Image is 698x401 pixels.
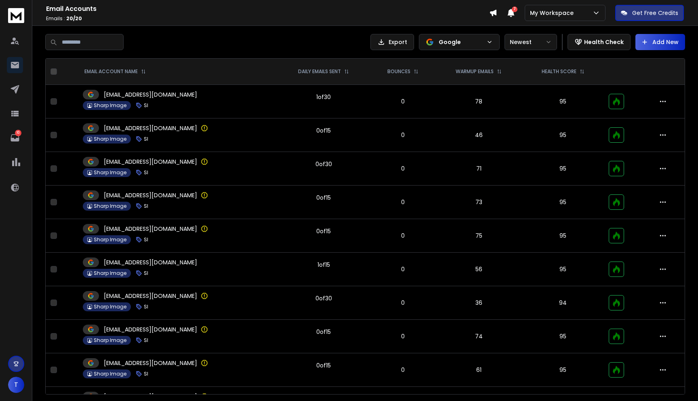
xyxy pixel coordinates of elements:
p: Sharp Image [94,236,126,243]
p: [EMAIL_ADDRESS][DOMAIN_NAME] [104,258,197,266]
p: SI [144,337,148,344]
button: Get Free Credits [615,5,684,21]
td: 71 [435,152,522,186]
td: 36 [435,286,522,320]
p: SI [144,136,148,142]
p: Sharp Image [94,169,126,176]
p: Sharp Image [94,102,126,109]
div: 0 of 15 [316,194,331,202]
p: 0 [376,332,431,340]
p: Sharp Image [94,304,126,310]
p: Get Free Credits [632,9,678,17]
p: Sharp Image [94,203,126,209]
p: Sharp Image [94,371,126,377]
p: [EMAIL_ADDRESS][DOMAIN_NAME] [104,91,197,99]
div: 0 of 15 [316,127,331,135]
div: 0 of 15 [316,328,331,336]
button: Newest [505,34,557,50]
p: Sharp Image [94,337,126,344]
div: 0 of 15 [316,227,331,235]
p: SI [144,203,148,209]
td: 95 [522,253,604,286]
p: [EMAIL_ADDRESS][DOMAIN_NAME] [104,393,197,401]
p: Sharp Image [94,270,126,276]
div: 1 of 30 [316,93,331,101]
p: SI [144,371,148,377]
p: [EMAIL_ADDRESS][DOMAIN_NAME] [104,359,197,367]
p: SI [144,102,148,109]
p: 0 [376,198,431,206]
td: 94 [522,286,604,320]
div: 0 of 30 [315,160,332,168]
img: logo [8,8,24,23]
p: My Workspace [530,9,577,17]
td: 78 [435,85,522,118]
td: 73 [435,186,522,219]
td: 95 [522,118,604,152]
a: 10 [7,130,23,146]
p: 0 [376,366,431,374]
p: 0 [376,299,431,307]
p: 0 [376,165,431,173]
p: Google [439,38,483,46]
td: 95 [522,85,604,118]
td: 61 [435,353,522,387]
p: 0 [376,232,431,240]
div: EMAIL ACCOUNT NAME [84,68,146,75]
p: BOUNCES [387,68,410,75]
p: HEALTH SCORE [542,68,576,75]
p: 0 [376,265,431,273]
td: 56 [435,253,522,286]
td: 75 [435,219,522,253]
button: Add New [635,34,685,50]
td: 74 [435,320,522,353]
span: 7 [512,6,517,12]
div: 0 of 30 [315,294,332,302]
p: [EMAIL_ADDRESS][DOMAIN_NAME] [104,191,197,199]
p: [EMAIL_ADDRESS][DOMAIN_NAME] [104,292,197,300]
h1: Email Accounts [46,4,489,14]
button: T [8,377,24,393]
td: 95 [522,353,604,387]
p: Sharp Image [94,136,126,142]
p: 10 [15,130,21,136]
p: 0 [376,97,431,106]
p: SI [144,304,148,310]
p: [EMAIL_ADDRESS][DOMAIN_NAME] [104,325,197,333]
td: 95 [522,186,604,219]
p: 0 [376,131,431,139]
p: [EMAIL_ADDRESS][DOMAIN_NAME] [104,124,197,132]
p: Emails : [46,15,489,22]
button: Export [370,34,414,50]
p: Health Check [584,38,624,46]
div: 1 of 15 [317,261,330,269]
span: 20 / 20 [66,15,82,22]
button: Health Check [568,34,631,50]
p: [EMAIL_ADDRESS][DOMAIN_NAME] [104,225,197,233]
iframe: To enrich screen reader interactions, please activate Accessibility in Grammarly extension settings [669,373,688,393]
td: 46 [435,118,522,152]
p: SI [144,236,148,243]
p: SI [144,169,148,176]
p: WARMUP EMAILS [456,68,494,75]
td: 95 [522,152,604,186]
td: 95 [522,320,604,353]
div: 0 of 15 [316,361,331,369]
p: DAILY EMAILS SENT [298,68,341,75]
td: 95 [522,219,604,253]
p: SI [144,270,148,276]
p: [EMAIL_ADDRESS][DOMAIN_NAME] [104,158,197,166]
